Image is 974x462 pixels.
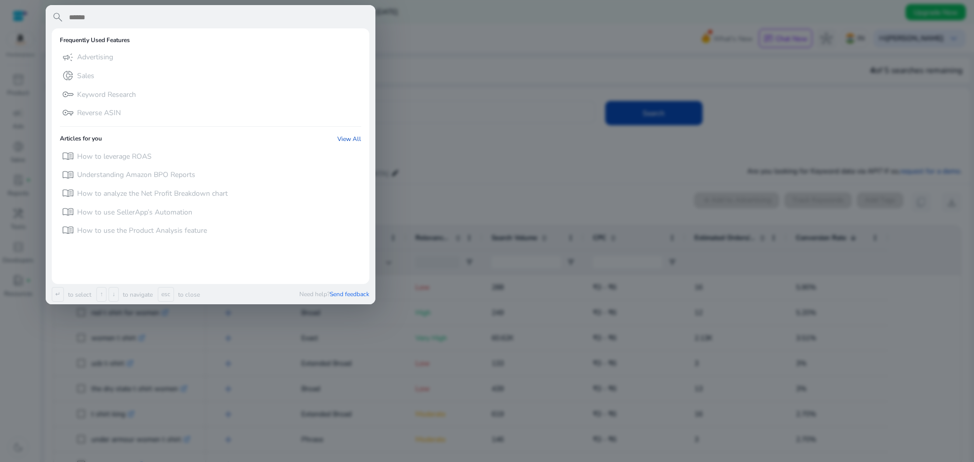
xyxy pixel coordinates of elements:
[77,170,195,180] p: Understanding Amazon BPO Reports
[62,51,74,63] span: campaign
[52,287,64,302] span: ↵
[77,226,207,236] p: How to use the Product Analysis feature
[62,224,74,236] span: menu_book
[52,11,64,23] span: search
[62,88,74,100] span: key
[62,69,74,82] span: donut_small
[62,106,74,119] span: vpn_key
[77,90,136,100] p: Keyword Research
[77,152,152,162] p: How to leverage ROAS
[77,52,113,62] p: Advertising
[62,187,74,199] span: menu_book
[62,150,74,162] span: menu_book
[109,287,119,302] span: ↓
[62,169,74,181] span: menu_book
[176,291,200,299] p: to close
[121,291,153,299] p: to navigate
[158,287,174,302] span: esc
[77,71,94,81] p: Sales
[337,135,361,143] a: View All
[62,206,74,218] span: menu_book
[77,189,228,199] p: How to analyze the Net Profit Breakdown chart
[60,37,130,44] h6: Frequently Used Features
[77,207,192,218] p: How to use SellerApp’s Automation
[66,291,91,299] p: to select
[330,290,369,298] span: Send feedback
[299,290,369,298] p: Need help?
[60,135,102,143] h6: Articles for you
[77,108,121,118] p: Reverse ASIN
[96,287,107,302] span: ↑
